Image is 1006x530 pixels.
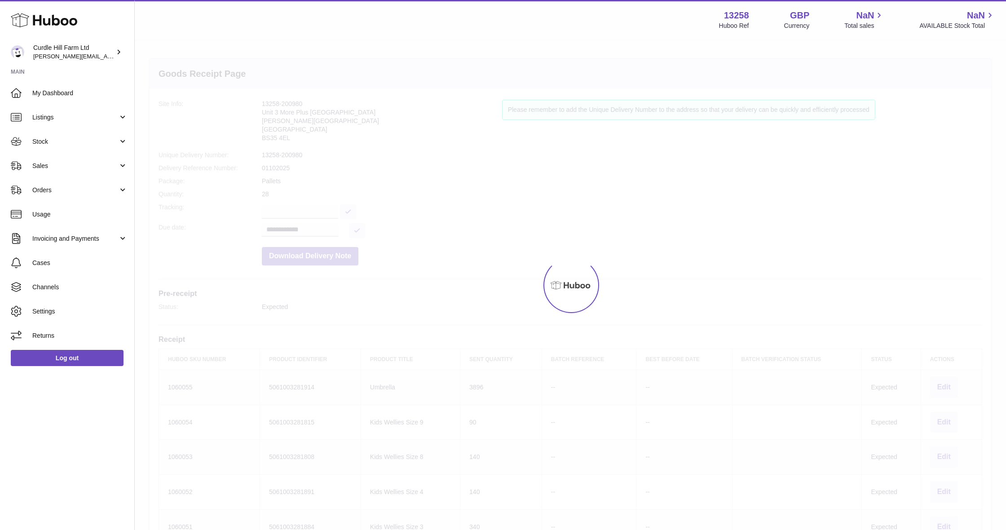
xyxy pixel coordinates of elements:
[32,259,128,267] span: Cases
[967,9,985,22] span: NaN
[919,22,995,30] span: AVAILABLE Stock Total
[32,162,118,170] span: Sales
[32,283,128,291] span: Channels
[790,9,809,22] strong: GBP
[844,22,884,30] span: Total sales
[32,113,118,122] span: Listings
[33,53,180,60] span: [PERSON_NAME][EMAIL_ADDRESS][DOMAIN_NAME]
[33,44,114,61] div: Curdle Hill Farm Ltd
[32,89,128,97] span: My Dashboard
[32,137,118,146] span: Stock
[32,186,118,194] span: Orders
[11,45,24,59] img: miranda@diddlysquatfarmshop.com
[32,307,128,316] span: Settings
[856,9,874,22] span: NaN
[919,9,995,30] a: NaN AVAILABLE Stock Total
[32,234,118,243] span: Invoicing and Payments
[32,210,128,219] span: Usage
[719,22,749,30] div: Huboo Ref
[32,331,128,340] span: Returns
[724,9,749,22] strong: 13258
[11,350,124,366] a: Log out
[784,22,810,30] div: Currency
[844,9,884,30] a: NaN Total sales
